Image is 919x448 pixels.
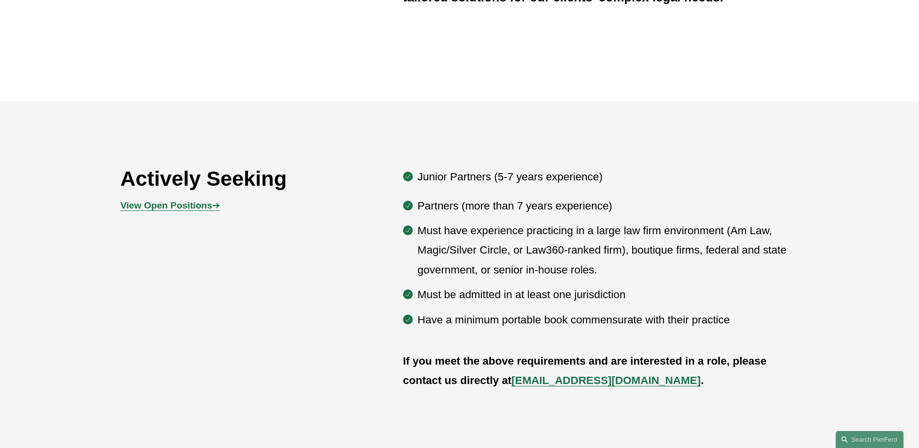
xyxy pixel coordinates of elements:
strong: . [701,374,703,386]
a: View Open Positions➔ [121,200,220,210]
strong: If you meet the above requirements and are interested in a role, please contact us directly at [403,355,770,386]
p: Junior Partners (5-7 years experience) [418,167,799,187]
a: Search this site [836,431,903,448]
strong: View Open Positions [121,200,212,210]
span: ➔ [121,200,220,210]
p: Partners (more than 7 years experience) [418,196,799,216]
p: Have a minimum portable book commensurate with their practice [418,310,799,330]
a: [EMAIL_ADDRESS][DOMAIN_NAME] [512,374,701,386]
p: Must have experience practicing in a large law firm environment (Am Law, Magic/Silver Circle, or ... [418,221,799,280]
h2: Actively Seeking [121,166,347,191]
p: Must be admitted in at least one jurisdiction [418,285,799,304]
